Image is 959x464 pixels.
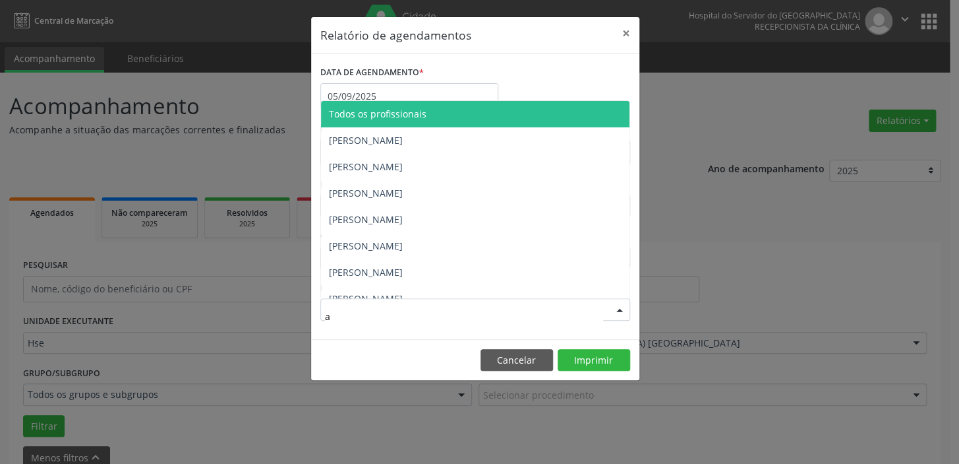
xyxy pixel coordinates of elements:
span: [PERSON_NAME] [329,292,403,305]
input: Selecione um profissional [325,303,603,329]
span: [PERSON_NAME] [329,160,403,173]
span: [PERSON_NAME] [329,266,403,279]
button: Close [613,17,639,50]
label: DATA DE AGENDAMENTO [320,63,424,83]
h5: Relatório de agendamentos [320,26,471,44]
span: [PERSON_NAME] [329,213,403,226]
button: Imprimir [558,349,630,372]
span: [PERSON_NAME] [329,240,403,252]
span: Todos os profissionais [329,108,426,120]
span: [PERSON_NAME] [329,187,403,199]
button: Cancelar [480,349,553,372]
span: [PERSON_NAME] [329,134,403,147]
input: Selecione uma data ou intervalo [320,83,498,110]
